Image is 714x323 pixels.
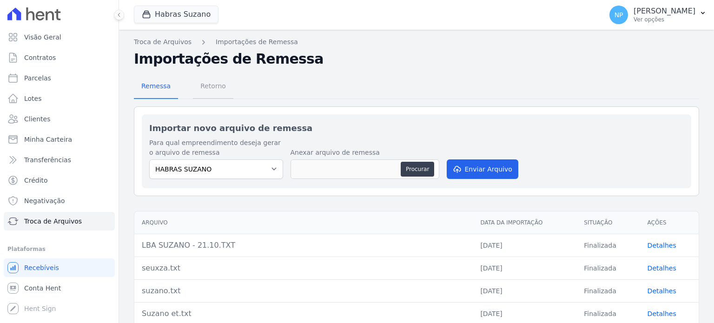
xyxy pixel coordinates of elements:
[576,279,640,302] td: Finalizada
[193,75,233,99] a: Retorno
[134,211,473,234] th: Arquivo
[142,240,465,251] div: LBA SUZANO - 21.10.TXT
[648,310,676,317] a: Detalhes
[24,155,71,165] span: Transferências
[134,6,218,23] button: Habras Suzano
[4,69,115,87] a: Parcelas
[24,176,48,185] span: Crédito
[648,287,676,295] a: Detalhes
[24,263,59,272] span: Recebíveis
[142,285,465,297] div: suzano.txt
[4,191,115,210] a: Negativação
[4,130,115,149] a: Minha Carteira
[4,279,115,297] a: Conta Hent
[134,37,699,47] nav: Breadcrumb
[149,122,684,134] h2: Importar novo arquivo de remessa
[473,211,576,234] th: Data da Importação
[640,211,699,234] th: Ações
[134,75,178,99] a: Remessa
[24,283,61,293] span: Conta Hent
[24,196,65,205] span: Negativação
[24,33,61,42] span: Visão Geral
[142,263,465,274] div: seuxza.txt
[24,114,50,124] span: Clientes
[473,279,576,302] td: [DATE]
[473,257,576,279] td: [DATE]
[576,211,640,234] th: Situação
[24,217,82,226] span: Troca de Arquivos
[134,75,233,99] nav: Tab selector
[576,234,640,257] td: Finalizada
[291,148,439,158] label: Anexar arquivo de remessa
[24,53,56,62] span: Contratos
[648,242,676,249] a: Detalhes
[634,7,695,16] p: [PERSON_NAME]
[4,48,115,67] a: Contratos
[4,151,115,169] a: Transferências
[136,77,176,95] span: Remessa
[4,28,115,46] a: Visão Geral
[134,51,699,67] h2: Importações de Remessa
[615,12,623,18] span: NP
[142,308,465,319] div: Suzano et.txt
[216,37,298,47] a: Importações de Remessa
[149,138,283,158] label: Para qual empreendimento deseja gerar o arquivo de remessa
[4,89,115,108] a: Lotes
[602,2,714,28] button: NP [PERSON_NAME] Ver opções
[401,162,434,177] button: Procurar
[24,94,42,103] span: Lotes
[576,257,640,279] td: Finalizada
[7,244,111,255] div: Plataformas
[473,234,576,257] td: [DATE]
[4,212,115,231] a: Troca de Arquivos
[447,159,518,179] button: Enviar Arquivo
[24,135,72,144] span: Minha Carteira
[4,110,115,128] a: Clientes
[134,37,192,47] a: Troca de Arquivos
[24,73,51,83] span: Parcelas
[634,16,695,23] p: Ver opções
[648,264,676,272] a: Detalhes
[4,171,115,190] a: Crédito
[4,258,115,277] a: Recebíveis
[195,77,231,95] span: Retorno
